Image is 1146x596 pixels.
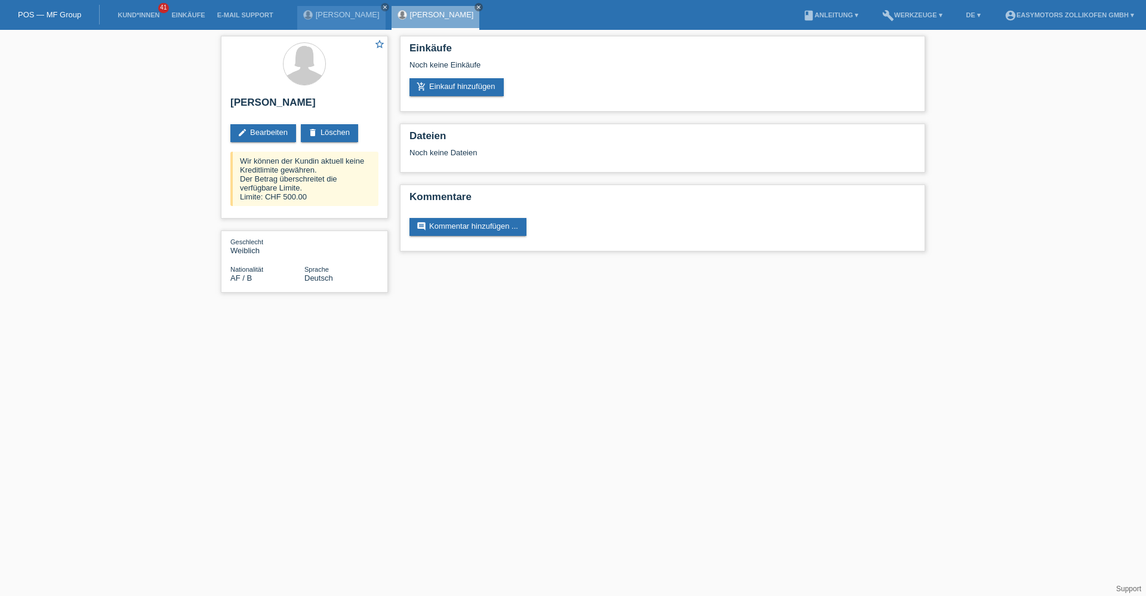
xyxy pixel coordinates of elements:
[374,39,385,50] i: star_border
[409,42,916,60] h2: Einkäufe
[230,274,252,282] span: Afghanistan / B / 29.06.2015
[230,152,378,206] div: Wir können der Kundin aktuell keine Kreditlimite gewähren. Der Betrag überschreitet die verfügbar...
[316,10,380,19] a: [PERSON_NAME]
[876,11,948,19] a: buildWerkzeuge ▾
[410,10,474,19] a: [PERSON_NAME]
[999,11,1140,19] a: account_circleEasymotors Zollikofen GmbH ▾
[409,218,526,236] a: commentKommentar hinzufügen ...
[409,191,916,209] h2: Kommentare
[476,4,482,10] i: close
[230,266,263,273] span: Nationalität
[417,82,426,91] i: add_shopping_cart
[165,11,211,19] a: Einkäufe
[230,238,263,245] span: Geschlecht
[301,124,358,142] a: deleteLöschen
[797,11,864,19] a: bookAnleitung ▾
[304,274,333,282] span: Deutsch
[960,11,987,19] a: DE ▾
[230,97,378,115] h2: [PERSON_NAME]
[230,124,296,142] a: editBearbeiten
[1005,10,1016,21] i: account_circle
[803,10,815,21] i: book
[409,148,774,157] div: Noch keine Dateien
[1116,585,1141,593] a: Support
[382,4,388,10] i: close
[882,10,894,21] i: build
[417,222,426,231] i: comment
[304,266,329,273] span: Sprache
[308,128,318,137] i: delete
[409,130,916,148] h2: Dateien
[158,3,169,13] span: 41
[211,11,279,19] a: E-Mail Support
[238,128,247,137] i: edit
[409,78,504,96] a: add_shopping_cartEinkauf hinzufügen
[112,11,165,19] a: Kund*innen
[230,237,304,255] div: Weiblich
[475,3,483,11] a: close
[18,10,81,19] a: POS — MF Group
[381,3,389,11] a: close
[374,39,385,51] a: star_border
[409,60,916,78] div: Noch keine Einkäufe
